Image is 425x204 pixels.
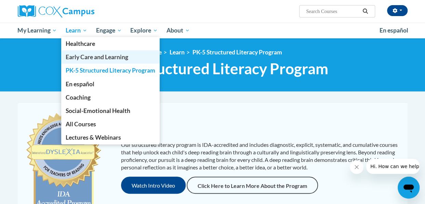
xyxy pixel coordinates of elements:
[387,5,408,16] button: Account Settings
[17,26,57,35] span: My Learning
[61,131,160,144] a: Lectures & Webinars
[96,26,122,35] span: Engage
[375,23,413,38] a: En español
[66,120,96,128] span: All Courses
[162,23,194,38] a: About
[187,177,318,194] a: Click Here to Learn More About the Program
[66,80,94,88] span: En español
[360,7,370,15] button: Search
[13,23,413,38] div: Main menu
[305,7,360,15] input: Search Courses
[366,159,420,174] iframe: Message from company
[66,107,130,114] span: Social-Emotional Health
[4,5,55,10] span: Hi. How can we help?
[66,53,128,61] span: Early Care and Learning
[18,5,141,17] a: Cox Campus
[61,37,160,50] a: Healthcare
[66,134,121,141] span: Lectures & Webinars
[61,77,160,91] a: En español
[121,177,186,194] button: Watch Intro Video
[18,5,94,17] img: Cox Campus
[61,64,160,77] a: PK-5 Structured Literacy Program
[192,49,282,56] a: PK-5 Structured Literacy Program
[121,141,401,171] p: Our structured literacy program is IDA-accredited and includes diagnostic, explicit, systematic, ...
[170,49,185,56] a: Learn
[99,60,328,78] span: PK-5 Structured Literacy Program
[92,23,126,38] a: Engage
[350,160,363,174] iframe: Close message
[126,23,162,38] a: Explore
[130,26,158,35] span: Explore
[167,26,190,35] span: About
[66,40,95,47] span: Healthcare
[61,104,160,117] a: Social-Emotional Health
[13,23,62,38] a: My Learning
[398,177,420,199] iframe: Button to launch messaging window
[66,26,87,35] span: Learn
[61,23,92,38] a: Learn
[61,117,160,131] a: All Courses
[61,50,160,64] a: Early Care and Learning
[61,91,160,104] a: Coaching
[66,67,155,74] span: PK-5 Structured Literacy Program
[66,94,91,101] span: Coaching
[380,27,408,34] span: En español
